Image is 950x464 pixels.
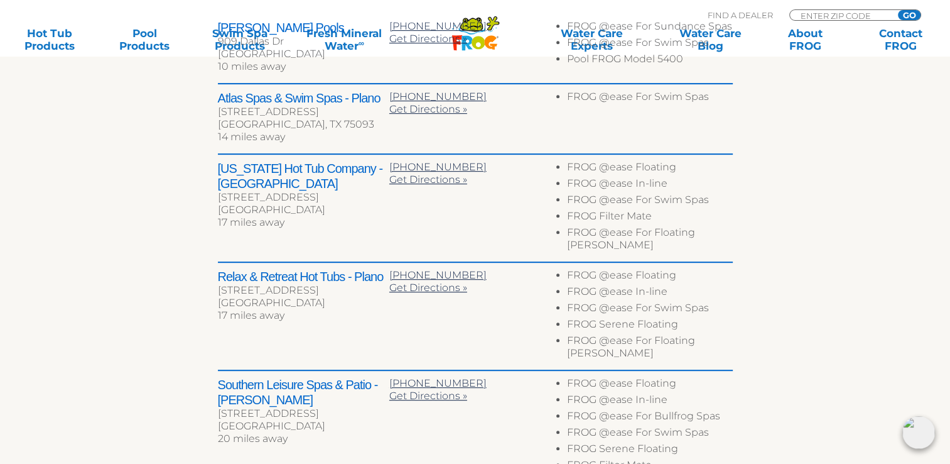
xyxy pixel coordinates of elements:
[389,269,487,281] a: [PHONE_NUMBER]
[218,433,288,445] span: 20 miles away
[567,161,732,177] li: FROG @ease Floating
[567,210,732,226] li: FROG Filter Mate
[218,161,389,191] h2: [US_STATE] Hot Tub Company - [GEOGRAPHIC_DATA]
[218,269,389,284] h2: Relax & Retreat Hot Tubs - Plano
[218,420,389,433] div: [GEOGRAPHIC_DATA]
[218,309,284,321] span: 17 miles away
[567,53,732,69] li: Pool FROG Model 5400
[389,33,467,45] a: Get Directions »
[218,60,286,72] span: 10 miles away
[567,285,732,302] li: FROG @ease In-line
[203,27,277,52] a: Swim SpaProducts
[898,10,920,20] input: GO
[567,318,732,334] li: FROG Serene Floating
[389,103,467,115] a: Get Directions »
[567,36,732,53] li: FROG @ease For Swim Spas
[708,9,773,21] p: Find A Dealer
[389,20,487,32] a: [PHONE_NUMBER]
[567,377,732,394] li: FROG @ease Floating
[863,27,937,52] a: ContactFROG
[218,91,389,106] h2: Atlas Spas & Swim Spas - Plano
[567,20,732,36] li: FROG @ease For Sundance Spas
[218,118,389,131] div: [GEOGRAPHIC_DATA], TX 75093
[567,177,732,194] li: FROG @ease In-line
[218,284,389,297] div: [STREET_ADDRESS]
[389,91,487,102] a: [PHONE_NUMBER]
[902,416,935,449] img: openIcon
[799,10,884,21] input: Zip Code Form
[218,204,389,216] div: [GEOGRAPHIC_DATA]
[108,27,182,52] a: PoolProducts
[567,302,732,318] li: FROG @ease For Swim Spas
[567,394,732,410] li: FROG @ease In-line
[567,426,732,443] li: FROG @ease For Swim Spas
[769,27,843,52] a: AboutFROG
[567,410,732,426] li: FROG @ease For Bullfrog Spas
[389,174,467,185] a: Get Directions »
[218,216,284,228] span: 17 miles away
[567,226,732,255] li: FROG @ease For Floating [PERSON_NAME]
[567,91,732,107] li: FROG @ease For Swim Spas
[218,48,389,60] div: [GEOGRAPHIC_DATA]
[389,161,487,173] a: [PHONE_NUMBER]
[389,377,487,389] a: [PHONE_NUMBER]
[218,106,389,118] div: [STREET_ADDRESS]
[218,191,389,204] div: [STREET_ADDRESS]
[218,20,389,35] h2: [PERSON_NAME] Pools
[218,407,389,420] div: [STREET_ADDRESS]
[389,282,467,294] a: Get Directions »
[389,390,467,402] a: Get Directions »
[567,334,732,363] li: FROG @ease For Floating [PERSON_NAME]
[218,35,389,48] div: 909 Dallas Dr
[567,443,732,459] li: FROG Serene Floating
[567,269,732,285] li: FROG @ease Floating
[13,27,87,52] a: Hot TubProducts
[567,194,732,210] li: FROG @ease For Swim Spas
[218,377,389,407] h2: Southern Leisure Spas & Patio - [PERSON_NAME]
[218,131,285,143] span: 14 miles away
[218,297,389,309] div: [GEOGRAPHIC_DATA]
